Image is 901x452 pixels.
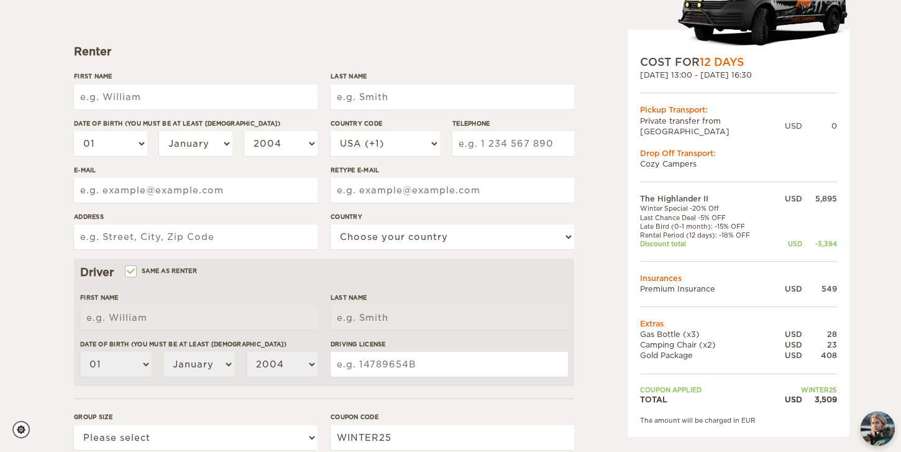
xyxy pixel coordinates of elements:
input: e.g. 14789654B [331,352,568,377]
div: 3,509 [802,394,837,405]
div: USD [774,239,802,248]
div: USD [785,121,802,131]
label: Date of birth (You must be at least [DEMOGRAPHIC_DATA]) [74,119,318,128]
td: Insurances [640,273,837,284]
div: USD [774,284,802,294]
input: e.g. 1 234 567 890 [452,131,574,156]
button: chat-button [861,412,895,446]
a: Cookie settings [12,421,38,438]
td: WINTER25 [774,385,837,394]
label: Date of birth (You must be at least [DEMOGRAPHIC_DATA]) [80,339,318,349]
div: Renter [74,44,574,59]
div: 0 [802,121,837,131]
input: Same as renter [126,269,134,277]
label: Country Code [331,119,440,128]
label: Group size [74,412,318,422]
div: [DATE] 13:00 - [DATE] 16:30 [640,70,837,80]
div: 549 [802,284,837,294]
input: e.g. Smith [331,85,574,109]
div: 408 [802,350,837,361]
div: USD [774,329,802,339]
div: COST FOR [640,55,837,70]
td: Winter Special -20% Off [640,204,774,213]
div: USD [774,193,802,204]
label: Last Name [331,293,568,302]
div: The amount will be charged in EUR [640,416,837,425]
label: First Name [80,293,318,302]
td: Private transfer from [GEOGRAPHIC_DATA] [640,115,785,136]
label: Coupon code [331,412,574,422]
td: Extras [640,318,837,329]
td: Last Chance Deal -5% OFF [640,213,774,221]
td: Cozy Campers [640,159,837,169]
div: -3,394 [802,239,837,248]
label: Telephone [452,119,574,128]
div: Driver [80,265,568,280]
td: TOTAL [640,394,774,405]
td: Gold Package [640,350,774,361]
td: Coupon applied [640,385,774,394]
td: The Highlander II [640,193,774,204]
div: 23 [802,339,837,350]
input: e.g. Smith [331,305,568,330]
td: Discount total [640,239,774,248]
td: Rental Period (12 days): -18% OFF [640,231,774,239]
div: USD [774,394,802,405]
input: e.g. example@example.com [74,178,318,203]
div: USD [774,339,802,350]
div: Pickup Transport: [640,104,837,115]
div: Drop Off Transport: [640,148,837,159]
input: e.g. William [74,85,318,109]
input: e.g. William [80,305,318,330]
td: Premium Insurance [640,284,774,294]
label: Driving License [331,339,568,349]
input: e.g. Street, City, Zip Code [74,224,318,249]
label: Same as renter [126,265,197,277]
div: 28 [802,329,837,339]
img: Freyja at Cozy Campers [861,412,895,446]
div: USD [774,350,802,361]
label: E-mail [74,165,318,175]
label: Address [74,212,318,221]
label: Country [331,212,574,221]
label: Last Name [331,71,574,81]
td: Camping Chair (x2) [640,339,774,350]
td: Late Bird (0-1 month): -15% OFF [640,222,774,231]
label: First Name [74,71,318,81]
input: e.g. example@example.com [331,178,574,203]
td: Gas Bottle (x3) [640,329,774,339]
span: 12 Days [700,56,744,68]
label: Retype E-mail [331,165,574,175]
div: 5,895 [802,193,837,204]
